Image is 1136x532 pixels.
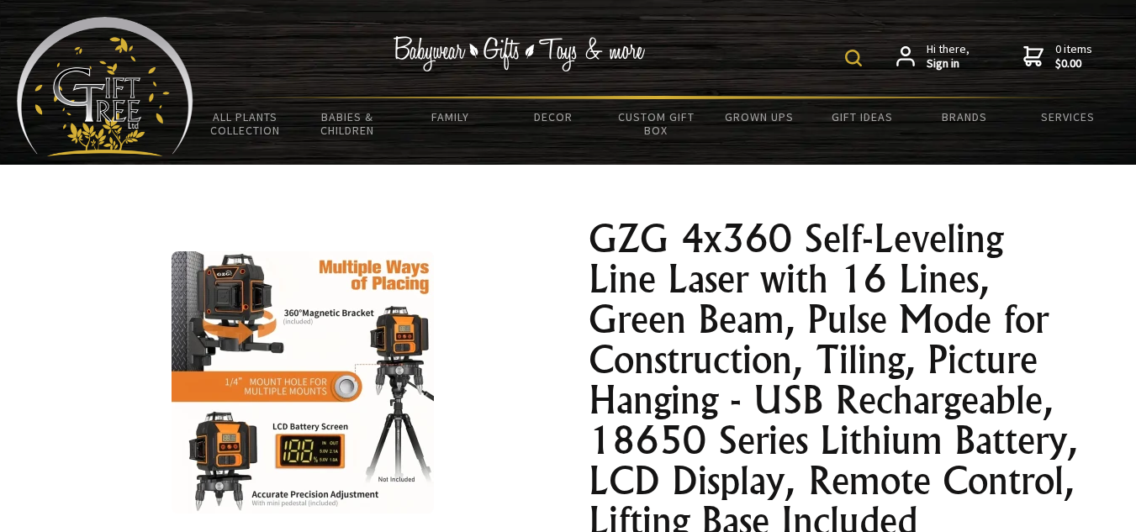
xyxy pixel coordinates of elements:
[913,99,1016,134] a: Brands
[17,17,193,156] img: Babyware - Gifts - Toys and more...
[399,99,502,134] a: Family
[193,99,296,148] a: All Plants Collection
[394,36,646,71] img: Babywear - Gifts - Toys & more
[845,50,862,66] img: product search
[1055,41,1092,71] span: 0 items
[708,99,811,134] a: Grown Ups
[1055,56,1092,71] strong: $0.00
[172,251,434,514] img: GZG 4x360 Self-Leveling Line Laser with 16 Lines, Green Beam, Pulse Mode for Construction, Tiling...
[1023,42,1092,71] a: 0 items$0.00
[811,99,913,134] a: Gift Ideas
[927,56,970,71] strong: Sign in
[296,99,399,148] a: Babies & Children
[502,99,605,134] a: Decor
[927,42,970,71] span: Hi there,
[896,42,970,71] a: Hi there,Sign in
[605,99,707,148] a: Custom Gift Box
[1017,99,1119,134] a: Services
